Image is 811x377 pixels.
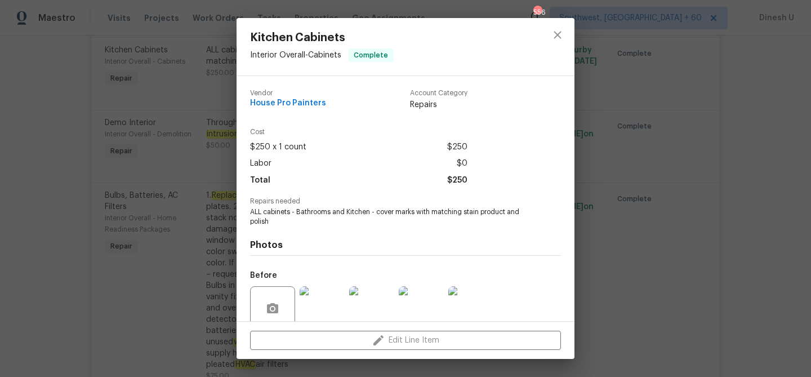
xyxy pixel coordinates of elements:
span: Kitchen Cabinets [250,32,394,44]
span: $250 x 1 count [250,139,306,156]
span: Total [250,172,270,189]
span: Labor [250,156,271,172]
div: 556 [533,7,541,18]
span: $0 [457,156,467,172]
span: Complete [349,50,393,61]
span: $250 [447,172,467,189]
span: Interior Overall - Cabinets [250,51,341,59]
h5: Before [250,272,277,280]
span: ALL cabinets - Bathrooms and Kitchen - cover marks with matching stain product and polish [250,207,530,227]
span: $250 [447,139,467,156]
h4: Photos [250,239,561,251]
span: Cost [250,128,467,136]
span: Repairs needed [250,198,561,205]
span: House Pro Painters [250,99,326,108]
button: close [544,21,571,48]
span: Account Category [410,90,467,97]
span: Repairs [410,99,467,110]
span: Vendor [250,90,326,97]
